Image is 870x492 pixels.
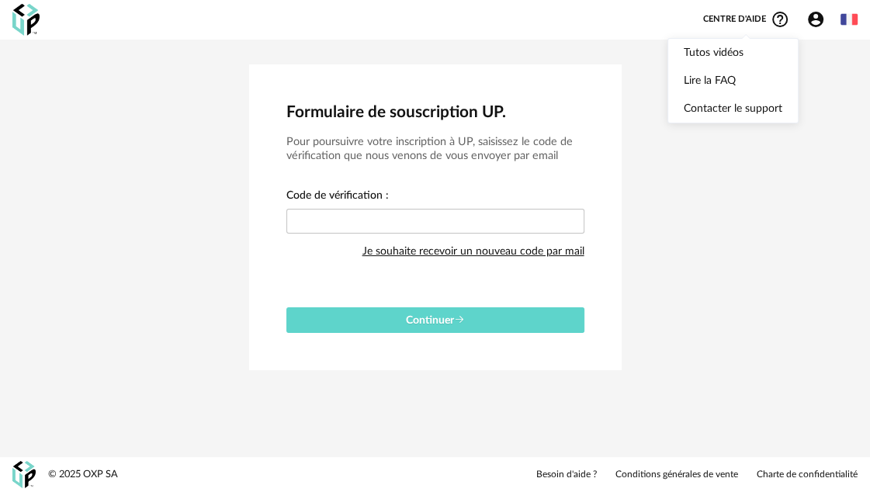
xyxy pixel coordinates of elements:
span: Account Circle icon [806,10,832,29]
span: Continuer [406,315,465,326]
span: Account Circle icon [806,10,825,29]
div: Je souhaite recevoir un nouveau code par mail [362,236,584,267]
img: fr [841,11,858,28]
h2: Formulaire de souscription UP. [286,102,584,123]
a: Charte de confidentialité [757,469,858,481]
span: Centre d'aideHelp Circle Outline icon [703,10,789,29]
div: © 2025 OXP SA [48,468,118,481]
button: Continuer [286,307,584,333]
a: Besoin d'aide ? [536,469,597,481]
a: Tutos vidéos [684,39,782,67]
h3: Pour poursuivre votre inscription à UP, saisissez le code de vérification que nous venons de vous... [286,135,584,164]
a: Lire la FAQ [684,67,782,95]
a: Contacter le support [684,95,782,123]
a: Conditions générales de vente [615,469,738,481]
img: OXP [12,461,36,488]
label: Code de vérification : [286,190,389,204]
img: OXP [12,4,40,36]
span: Help Circle Outline icon [771,10,789,29]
